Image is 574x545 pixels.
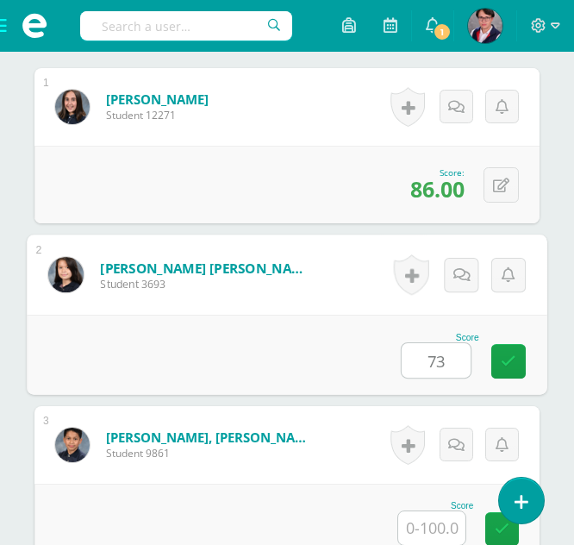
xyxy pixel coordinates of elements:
a: [PERSON_NAME] [PERSON_NAME] [100,259,313,277]
img: 5d955c6a05a679058539e0e2f29a195e.png [55,428,90,462]
input: 0-100.0 [398,511,465,545]
a: [PERSON_NAME] [106,91,209,108]
img: cd135ec6c557d47462486bde91ec623e.png [48,257,84,292]
span: Student 12271 [106,108,209,122]
span: 86.00 [410,174,465,204]
div: Score [397,501,473,511]
input: 0-100.0 [402,343,471,378]
span: 1 [433,22,452,41]
img: 49c2fe065c1163207b0e106af65bdaf9.png [55,90,90,124]
img: 3d5d3fbbf55797b71de552028b9912e0.png [468,9,502,43]
div: Score: [410,166,465,179]
a: [PERSON_NAME], [PERSON_NAME] [106,429,313,446]
span: Student 3693 [100,276,313,291]
div: Score [401,333,479,342]
input: Search a user… [80,11,292,41]
span: Student 9861 [106,446,313,460]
